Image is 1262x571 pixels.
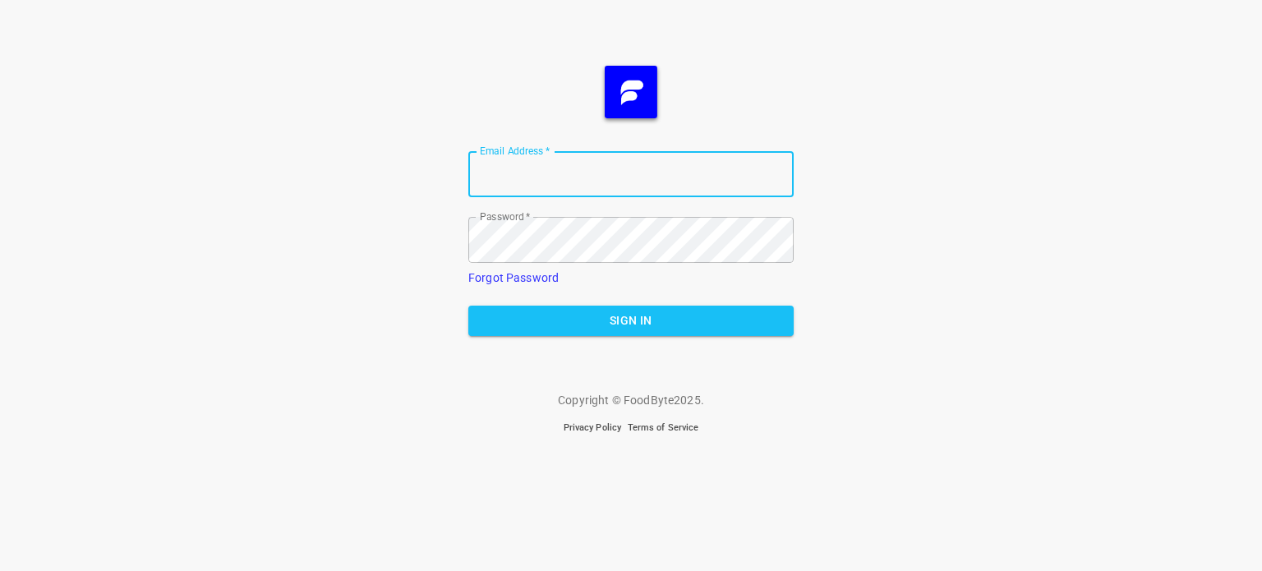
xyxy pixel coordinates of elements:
[558,392,704,408] p: Copyright © FoodByte 2025 .
[605,66,657,118] img: FB_Logo_Reversed_RGB_Icon.895fbf61.png
[628,422,698,433] a: Terms of Service
[564,422,621,433] a: Privacy Policy
[481,311,781,331] span: Sign In
[468,271,559,284] a: Forgot Password
[468,306,794,336] button: Sign In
